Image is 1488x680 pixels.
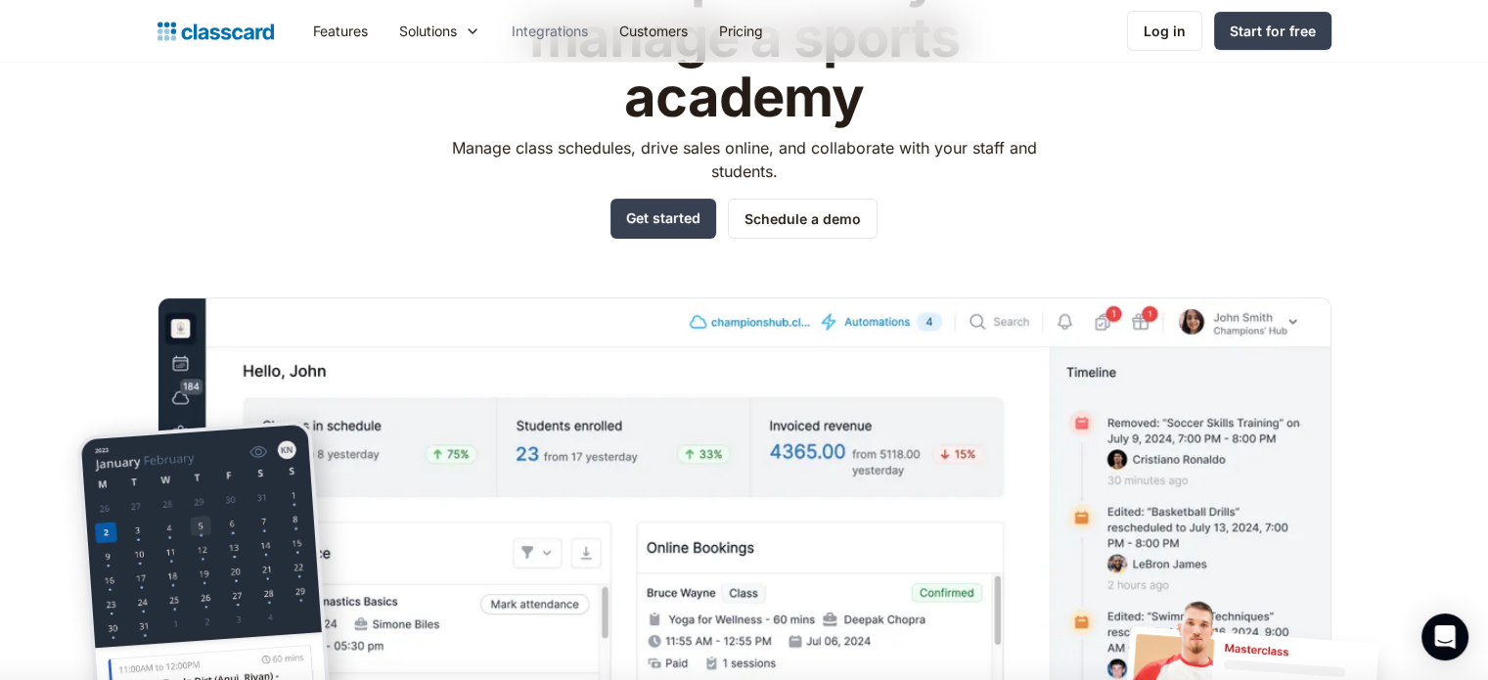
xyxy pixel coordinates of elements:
a: Pricing [703,9,779,53]
a: Integrations [496,9,604,53]
a: Logo [158,18,274,45]
div: Solutions [383,9,496,53]
div: Solutions [399,21,457,41]
a: Start for free [1214,12,1331,50]
a: Customers [604,9,703,53]
div: Start for free [1230,21,1316,41]
div: Open Intercom Messenger [1421,613,1468,660]
a: Log in [1127,11,1202,51]
p: Manage class schedules, drive sales online, and collaborate with your staff and students. [433,136,1055,183]
a: Get started [610,199,716,239]
a: Features [297,9,383,53]
div: Log in [1144,21,1186,41]
a: Schedule a demo [728,199,878,239]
